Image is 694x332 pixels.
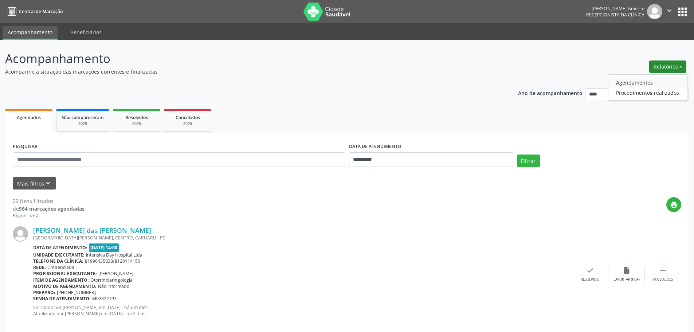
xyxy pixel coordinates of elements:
[92,296,117,302] span: M02822193
[169,121,206,126] div: 2025
[33,252,85,258] b: Unidade executante:
[118,121,155,126] div: 2025
[13,177,56,190] button: Mais filtroskeyboard_arrow_down
[33,283,97,289] b: Motivo de agendamento:
[647,4,662,19] img: img
[13,197,85,205] div: 29 itens filtrados
[62,114,104,121] span: Não compareceram
[17,114,41,121] span: Agendados
[586,5,644,12] div: [PERSON_NAME] Ismerim
[613,277,640,282] div: Exportar (PDF)
[670,201,678,209] i: print
[33,296,91,302] b: Senha de atendimento:
[608,77,687,87] a: Agendamentos
[89,243,119,252] span: [DATE] 14:00
[653,277,673,282] div: Mais ações
[608,87,687,98] a: Procedimentos realizados
[349,141,401,152] label: DATA DE ATENDIMENTO
[98,283,129,289] span: Não informado
[649,60,686,73] button: Relatórios
[57,289,96,296] span: [PHONE_NUMBER]
[176,114,200,121] span: Cancelados
[665,7,673,15] i: 
[33,226,151,234] a: [PERSON_NAME] das [PERSON_NAME]
[586,12,644,18] span: Recepcionista da clínica
[62,121,104,126] div: 2025
[581,277,599,282] div: Resolvido
[3,26,58,40] a: Acompanhamento
[662,4,676,19] button: 
[33,264,46,270] b: Rede:
[65,26,107,39] a: Beneficiários
[666,197,681,212] button: print
[5,5,63,17] a: Central de Marcação
[5,50,484,68] p: Acompanhamento
[19,8,63,15] span: Central de Marcação
[5,68,484,75] p: Acompanhe a situação das marcações correntes e finalizadas
[13,212,85,219] div: Página 1 de 2
[586,266,594,274] i: check
[86,252,142,258] span: Intensiva Day Hospital Ltda
[676,5,689,18] button: apps
[33,245,87,251] b: Data de atendimento:
[13,141,38,152] label: PESQUISAR
[33,258,83,264] b: Telefone da clínica:
[19,205,85,212] strong: 564 marcações agendadas
[13,226,28,242] img: img
[33,235,572,241] div: [GEOGRAPHIC_DATA][PERSON_NAME], CENTRO, CARUARU - PE
[44,179,52,187] i: keyboard_arrow_down
[33,277,89,283] b: Item de agendamento:
[33,270,97,277] b: Profissional executante:
[608,74,687,101] ul: Relatórios
[98,270,133,277] span: [PERSON_NAME]
[623,266,631,274] i: insert_drive_file
[518,88,583,97] p: Ano de acompanhamento
[33,304,572,317] p: Solicitado por [PERSON_NAME] em [DATE] - há um mês Atualizado por [PERSON_NAME] em [DATE] - há 2 ...
[33,289,55,296] b: Preparo:
[13,205,85,212] div: de
[659,266,667,274] i: 
[85,258,140,264] span: 81996435838/8120114150
[47,264,74,270] span: Credenciada
[125,114,148,121] span: Resolvidos
[90,277,133,283] span: Otorrinolaringologia
[517,155,540,167] button: Filtrar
